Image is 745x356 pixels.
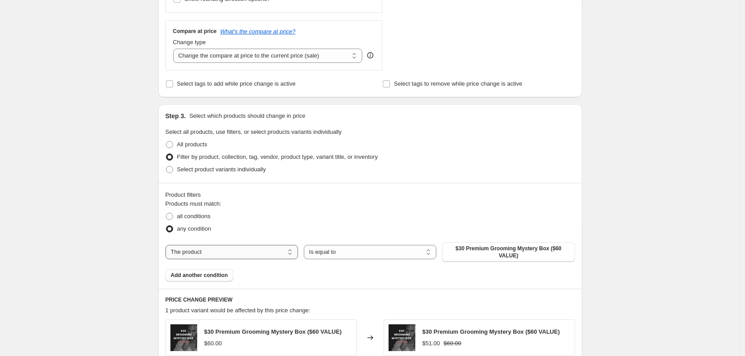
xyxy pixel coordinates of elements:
[177,153,378,160] span: Filter by product, collection, tag, vendor, product type, variant title, or inventory
[204,328,342,335] span: $30 Premium Grooming Mystery Box ($60 VALUE)
[171,272,228,279] span: Add another condition
[177,80,296,87] span: Select tags to add while price change is active
[166,269,233,281] button: Add another condition
[166,307,310,314] span: 1 product variant would be affected by this price change:
[173,39,206,46] span: Change type
[166,128,342,135] span: Select all products, use filters, or select products variants individually
[220,28,296,35] button: What's the compare at price?
[177,225,211,232] span: any condition
[166,190,575,199] div: Product filters
[166,112,186,120] h2: Step 3.
[170,324,197,351] img: 30-premium-grooming-mystery-box-60-value-1147341643_80x.jpg
[204,339,222,348] div: $60.00
[189,112,305,120] p: Select which products should change in price
[166,296,575,303] h6: PRICE CHANGE PREVIEW
[422,328,560,335] span: $30 Premium Grooming Mystery Box ($60 VALUE)
[447,245,569,259] span: $30 Premium Grooming Mystery Box ($60 VALUE)
[177,166,266,173] span: Select product variants individually
[177,213,211,219] span: all conditions
[177,141,207,148] span: All products
[394,80,522,87] span: Select tags to remove while price change is active
[389,324,415,351] img: 30-premium-grooming-mystery-box-60-value-1147341643_80x.jpg
[173,28,217,35] h3: Compare at price
[366,51,375,60] div: help
[442,242,575,262] button: $30 Premium Grooming Mystery Box ($60 VALUE)
[443,339,461,348] strike: $60.00
[422,339,440,348] div: $51.00
[166,200,222,207] span: Products must match:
